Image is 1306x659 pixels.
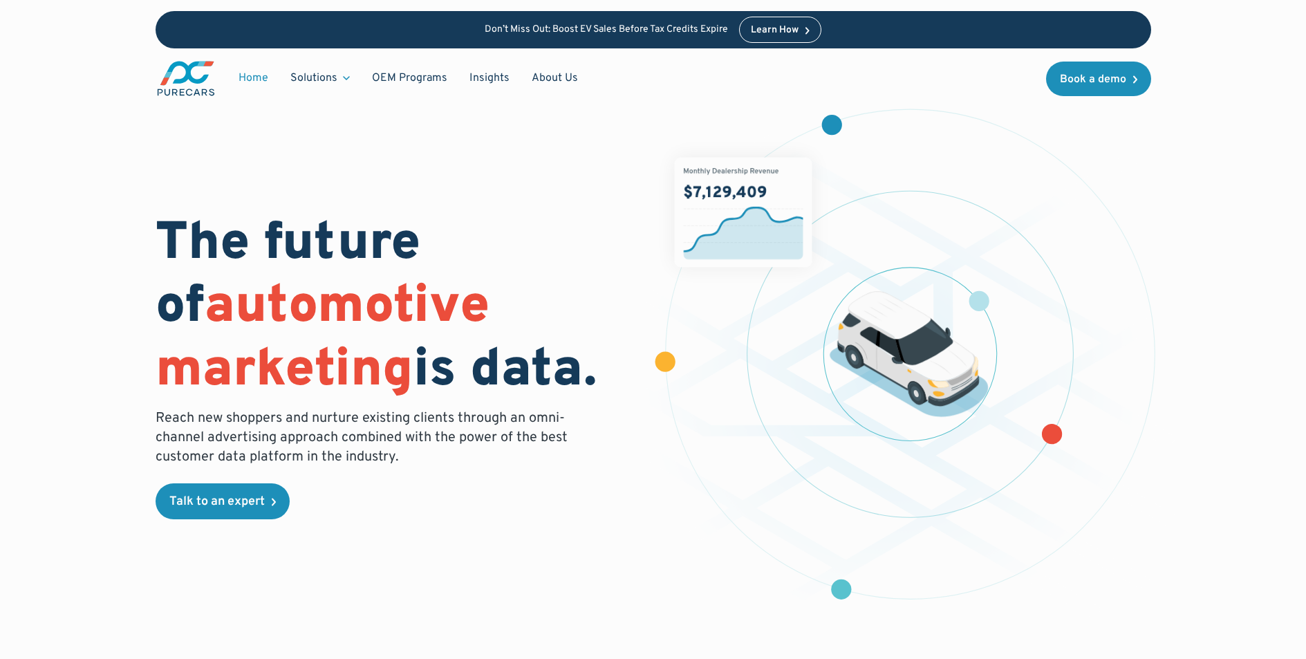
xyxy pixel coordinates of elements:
[751,26,799,35] div: Learn How
[156,59,216,98] img: purecars logo
[674,158,812,268] img: chart showing monthly dealership revenue of $7m
[156,483,290,519] a: Talk to an expert
[290,71,337,86] div: Solutions
[485,24,728,36] p: Don’t Miss Out: Boost EV Sales Before Tax Credits Expire
[458,65,521,91] a: Insights
[1046,62,1151,96] a: Book a demo
[361,65,458,91] a: OEM Programs
[739,17,821,43] a: Learn How
[1060,74,1126,85] div: Book a demo
[169,496,265,508] div: Talk to an expert
[156,409,576,467] p: Reach new shoppers and nurture existing clients through an omni-channel advertising approach comb...
[156,275,489,404] span: automotive marketing
[156,59,216,98] a: main
[279,65,361,91] div: Solutions
[156,214,637,403] h1: The future of is data.
[227,65,279,91] a: Home
[829,291,988,417] img: illustration of a vehicle
[521,65,589,91] a: About Us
